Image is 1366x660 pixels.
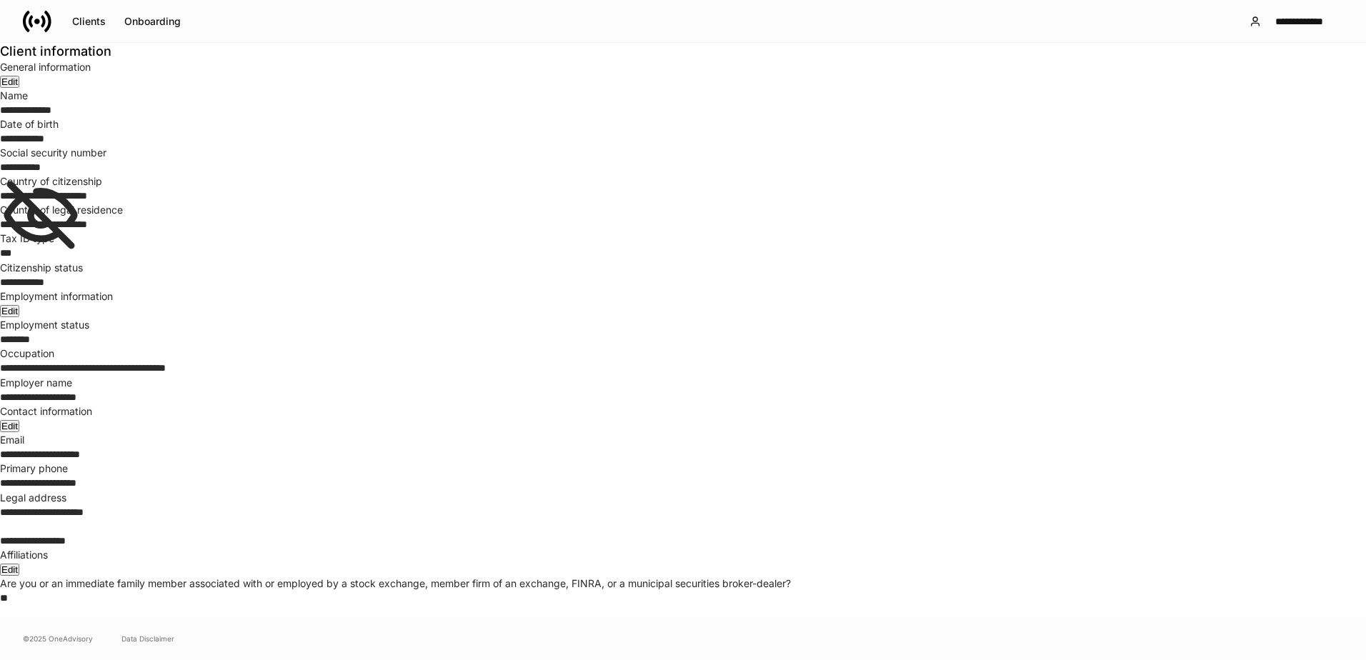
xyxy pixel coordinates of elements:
div: Edit [1,421,18,431]
div: Onboarding [124,16,181,26]
div: Edit [1,306,18,316]
a: Data Disclaimer [121,633,174,644]
button: Clients [63,10,115,33]
div: Edit [1,565,18,574]
div: Clients [72,16,106,26]
span: © 2025 OneAdvisory [23,633,93,644]
button: Onboarding [115,10,190,33]
div: Edit [1,77,18,86]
